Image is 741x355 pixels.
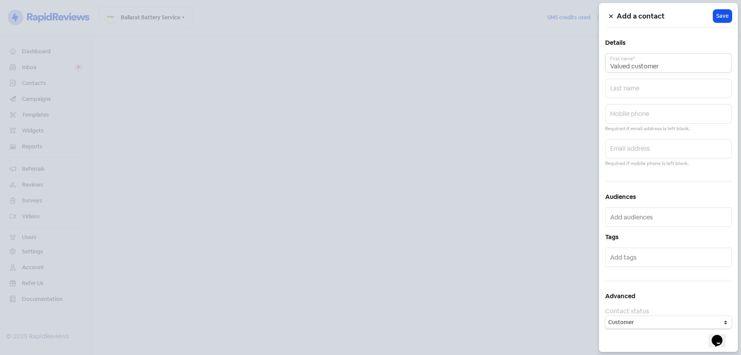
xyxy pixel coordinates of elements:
input: First name [605,53,732,73]
span: Save [716,12,729,20]
div: Contact status [605,307,732,316]
input: Add tags [610,251,728,263]
h5: Add a contact [617,10,713,22]
button: Save [713,10,732,22]
h5: Tags [605,231,732,243]
h5: Advanced [605,290,732,302]
iframe: chat widget [709,324,733,347]
h5: Audiences [605,191,732,203]
h5: Details [605,37,732,49]
small: Required if mobile phone is left blank. [605,160,689,167]
input: Mobile phone [605,104,732,124]
input: Email address [605,139,732,158]
small: Required if email address is left blank. [605,125,690,132]
input: Add audiences [610,211,728,223]
input: Last name [605,79,732,98]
